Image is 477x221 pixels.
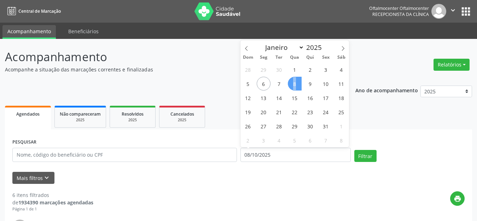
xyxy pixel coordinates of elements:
span: Novembro 4, 2025 [272,133,286,147]
button: Relatórios [434,59,470,71]
span: Outubro 14, 2025 [272,91,286,105]
span: Outubro 1, 2025 [288,63,302,76]
span: Outubro 31, 2025 [319,119,333,133]
span: Dom [240,55,256,60]
i: print [454,195,461,203]
strong: 1934390 marcações agendadas [18,199,93,206]
span: Outubro 23, 2025 [303,105,317,119]
button: Filtrar [354,150,377,162]
span: Sex [318,55,333,60]
span: Novembro 2, 2025 [241,133,255,147]
div: 2025 [115,117,150,123]
span: Outubro 25, 2025 [335,105,348,119]
div: 6 itens filtrados [12,191,93,199]
span: Outubro 27, 2025 [257,119,271,133]
span: Outubro 21, 2025 [272,105,286,119]
div: 2025 [164,117,200,123]
span: Agendados [16,111,40,117]
p: Acompanhamento [5,48,332,66]
input: Selecione um intervalo [240,148,351,162]
span: Outubro 12, 2025 [241,91,255,105]
span: Outubro 24, 2025 [319,105,333,119]
span: Qui [302,55,318,60]
div: de [12,199,93,206]
div: 2025 [60,117,101,123]
button:  [446,4,460,19]
span: Outubro 26, 2025 [241,119,255,133]
span: Central de Marcação [18,8,61,14]
span: Outubro 19, 2025 [241,105,255,119]
span: Outubro 29, 2025 [288,119,302,133]
i: keyboard_arrow_down [43,174,51,182]
span: Recepcionista da clínica [372,11,429,17]
span: Sáb [333,55,349,60]
span: Outubro 30, 2025 [303,119,317,133]
span: Outubro 2, 2025 [303,63,317,76]
span: Outubro 22, 2025 [288,105,302,119]
span: Novembro 6, 2025 [303,133,317,147]
span: Outubro 18, 2025 [335,91,348,105]
i:  [449,6,457,14]
img: img [431,4,446,19]
input: Year [304,43,327,52]
span: Outubro 3, 2025 [319,63,333,76]
span: Outubro 5, 2025 [241,77,255,91]
span: Outubro 7, 2025 [272,77,286,91]
label: PESQUISAR [12,137,36,148]
span: Outubro 15, 2025 [288,91,302,105]
span: Outubro 4, 2025 [335,63,348,76]
button: Mais filtroskeyboard_arrow_down [12,172,54,184]
span: Novembro 7, 2025 [319,133,333,147]
span: Ter [271,55,287,60]
span: Setembro 29, 2025 [257,63,271,76]
span: Outubro 10, 2025 [319,77,333,91]
span: Cancelados [170,111,194,117]
span: Novembro 3, 2025 [257,133,271,147]
span: Outubro 17, 2025 [319,91,333,105]
a: Central de Marcação [5,5,61,17]
span: Novembro 1, 2025 [335,119,348,133]
span: Outubro 28, 2025 [272,119,286,133]
span: Outubro 6, 2025 [257,77,271,91]
span: Seg [256,55,271,60]
span: Outubro 8, 2025 [288,77,302,91]
a: Beneficiários [63,25,104,37]
span: Setembro 30, 2025 [272,63,286,76]
span: Resolvidos [122,111,144,117]
span: Não compareceram [60,111,101,117]
span: Outubro 20, 2025 [257,105,271,119]
span: Outubro 9, 2025 [303,77,317,91]
span: Outubro 11, 2025 [335,77,348,91]
span: Novembro 5, 2025 [288,133,302,147]
select: Month [262,42,304,52]
p: Ano de acompanhamento [355,86,418,94]
div: Página 1 de 1 [12,206,93,212]
span: Qua [287,55,302,60]
button: apps [460,5,472,18]
div: Oftalmocenter Oftalmocenter [369,5,429,11]
span: Outubro 13, 2025 [257,91,271,105]
button: print [450,191,465,206]
span: Setembro 28, 2025 [241,63,255,76]
p: Acompanhe a situação das marcações correntes e finalizadas [5,66,332,73]
span: Outubro 16, 2025 [303,91,317,105]
span: Novembro 8, 2025 [335,133,348,147]
a: Acompanhamento [2,25,56,39]
input: Nome, código do beneficiário ou CPF [12,148,237,162]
